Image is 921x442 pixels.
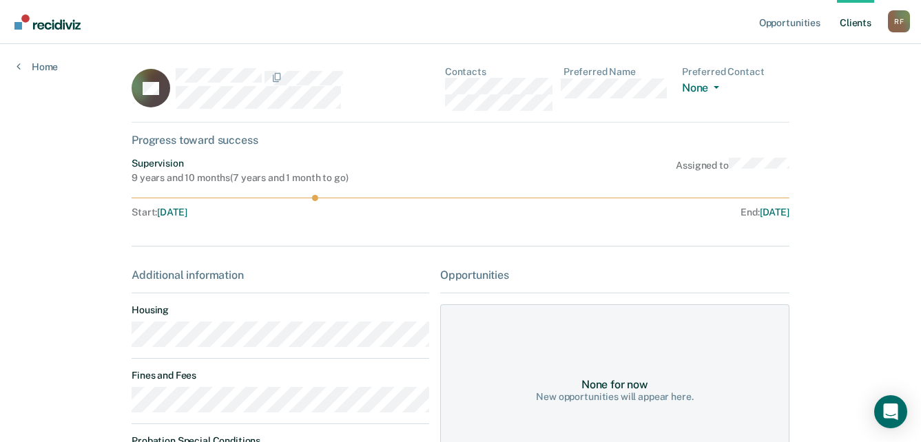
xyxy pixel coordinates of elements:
span: [DATE] [157,207,187,218]
div: Start : [132,207,461,218]
div: Progress toward success [132,134,789,147]
div: Assigned to [676,158,789,184]
div: Additional information [132,269,429,282]
button: Profile dropdown button [888,10,910,32]
button: None [682,81,725,97]
dt: Preferred Contact [682,66,789,78]
div: Opportunities [440,269,789,282]
div: R F [888,10,910,32]
div: End : [466,207,789,218]
div: Supervision [132,158,348,169]
img: Recidiviz [14,14,81,30]
div: New opportunities will appear here. [536,391,693,403]
div: None for now [581,378,648,391]
a: Home [17,61,58,73]
div: Open Intercom Messenger [874,395,907,428]
dt: Contacts [445,66,552,78]
dt: Fines and Fees [132,370,429,381]
dt: Housing [132,304,429,316]
div: 9 years and 10 months ( 7 years and 1 month to go ) [132,172,348,184]
dt: Preferred Name [563,66,671,78]
span: [DATE] [760,207,789,218]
